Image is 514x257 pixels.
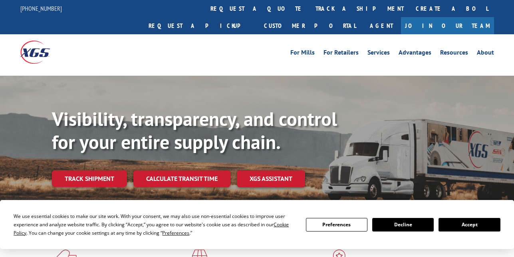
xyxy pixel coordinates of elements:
[367,49,390,58] a: Services
[401,17,494,34] a: Join Our Team
[52,170,127,187] a: Track shipment
[133,170,230,187] a: Calculate transit time
[439,218,500,231] button: Accept
[440,49,468,58] a: Resources
[14,212,296,237] div: We use essential cookies to make our site work. With your consent, we may also use non-essential ...
[362,17,401,34] a: Agent
[306,218,367,231] button: Preferences
[237,170,305,187] a: XGS ASSISTANT
[477,49,494,58] a: About
[372,218,434,231] button: Decline
[162,230,189,236] span: Preferences
[143,17,258,34] a: Request a pickup
[258,17,362,34] a: Customer Portal
[399,49,431,58] a: Advantages
[290,49,315,58] a: For Mills
[52,106,337,154] b: Visibility, transparency, and control for your entire supply chain.
[323,49,359,58] a: For Retailers
[20,4,62,12] a: [PHONE_NUMBER]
